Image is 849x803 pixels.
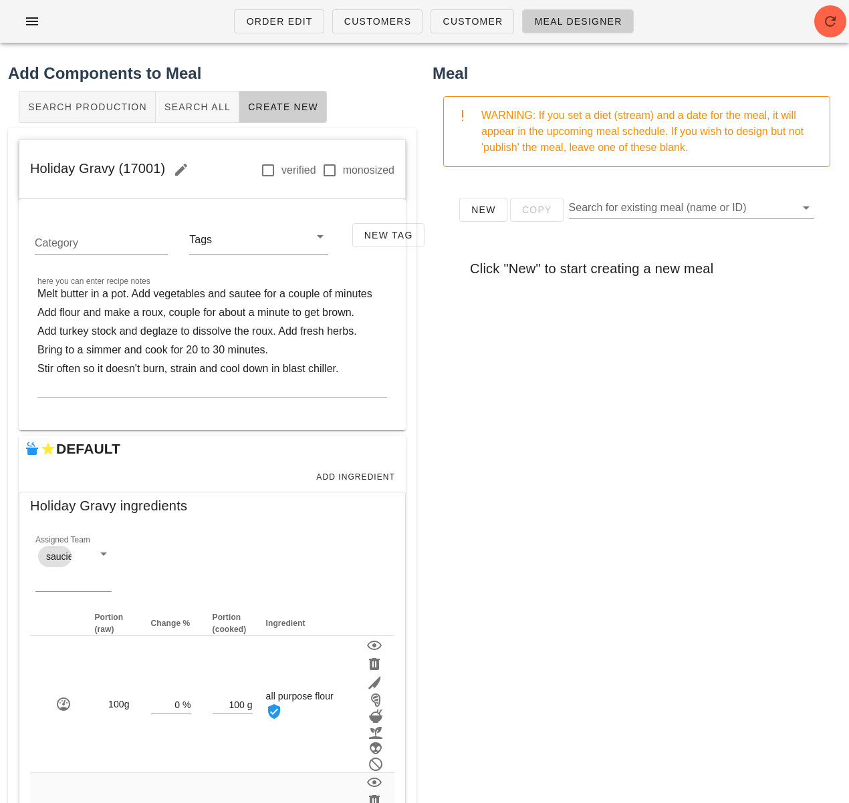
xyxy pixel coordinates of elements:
[84,611,140,636] th: Portion (raw)
[471,204,496,215] span: New
[202,611,263,636] th: Portion (cooked)
[281,164,316,177] label: verified
[310,468,400,486] button: Add Ingredient
[30,161,197,176] span: Holiday Gravy (17001)
[180,695,191,713] div: %
[19,91,156,123] button: Search Production
[234,9,324,33] a: Order Edit
[8,61,416,86] h2: Add Components to Meal
[164,102,231,112] span: Search All
[352,223,424,247] button: New Tag
[459,247,814,290] div: Click "New" to start creating a new meal
[35,535,90,545] label: Assigned Team
[522,9,633,33] a: Meal Designer
[189,233,215,247] div: Tags
[140,611,202,636] th: Change %
[245,695,253,713] div: g
[46,546,64,567] span: sauciers
[431,9,514,33] a: Customer
[433,61,841,86] h2: Meal
[481,108,819,156] div: WARNING: If you set a diet (stream) and a date for the meal, it will appear in the upcoming meal ...
[442,16,503,27] span: Customer
[37,277,150,287] label: here you can enter recipe notes
[263,611,354,636] th: Ingredient
[27,102,147,112] span: Search Production
[332,9,423,33] a: Customers
[343,164,394,177] label: monosized
[245,16,312,27] span: Order Edit
[459,198,507,222] button: New
[156,91,239,123] button: Search All
[344,16,412,27] span: Customers
[364,230,413,240] span: New Tag
[239,91,327,123] button: Create New
[266,691,334,716] span: all purpose flour
[35,543,112,591] div: Assigned Teamsauciers
[30,495,187,516] span: Holiday Gravy ingredients
[56,442,120,456] h2: DEFAULT
[84,636,140,773] td: 100g
[316,472,395,482] span: Add Ingredient
[247,102,318,112] span: Create New
[533,16,622,27] span: Meal Designer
